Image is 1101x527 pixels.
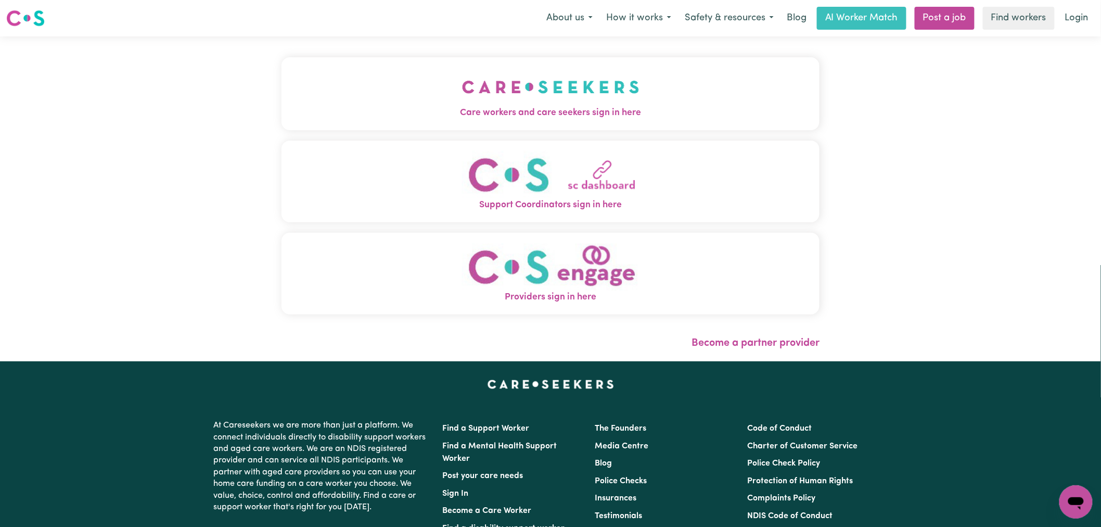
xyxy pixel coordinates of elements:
[915,7,975,30] a: Post a job
[281,233,820,315] button: Providers sign in here
[599,7,678,29] button: How it works
[595,459,612,468] a: Blog
[442,424,529,433] a: Find a Support Worker
[595,512,642,520] a: Testimonials
[442,442,557,463] a: Find a Mental Health Support Worker
[540,7,599,29] button: About us
[983,7,1055,30] a: Find workers
[748,494,816,503] a: Complaints Policy
[748,424,812,433] a: Code of Conduct
[281,198,820,212] span: Support Coordinators sign in here
[281,141,820,222] button: Support Coordinators sign in here
[748,442,858,450] a: Charter of Customer Service
[780,7,813,30] a: Blog
[692,338,820,348] a: Become a partner provider
[748,512,833,520] a: NDIS Code of Conduct
[595,477,647,485] a: Police Checks
[1059,7,1095,30] a: Login
[488,380,614,388] a: Careseekers home page
[6,9,45,28] img: Careseekers logo
[442,490,468,498] a: Sign In
[817,7,906,30] a: AI Worker Match
[281,57,820,130] button: Care workers and care seekers sign in here
[595,424,646,433] a: The Founders
[595,494,636,503] a: Insurances
[281,291,820,304] span: Providers sign in here
[281,106,820,120] span: Care workers and care seekers sign in here
[442,507,531,515] a: Become a Care Worker
[678,7,780,29] button: Safety & resources
[442,472,523,480] a: Post your care needs
[6,6,45,30] a: Careseekers logo
[595,442,648,450] a: Media Centre
[748,459,821,468] a: Police Check Policy
[213,416,430,517] p: At Careseekers we are more than just a platform. We connect individuals directly to disability su...
[748,477,853,485] a: Protection of Human Rights
[1059,485,1093,519] iframe: Button to launch messaging window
